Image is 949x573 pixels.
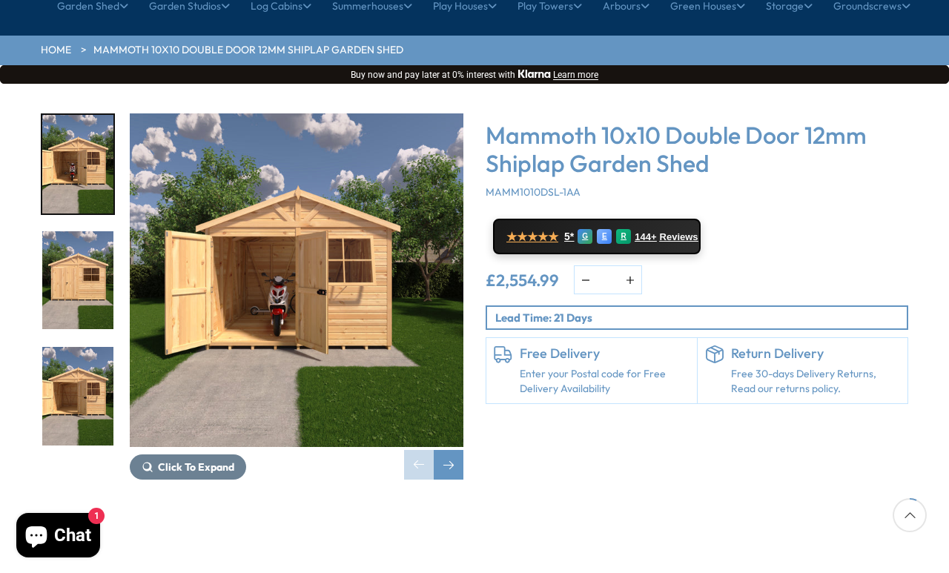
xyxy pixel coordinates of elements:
inbox-online-store-chat: Shopify online store chat [12,513,105,561]
a: Mammoth 10x10 Double Door 12mm Shiplap Garden Shed [93,43,403,58]
div: R [616,229,631,244]
img: Mammoth10x10_GARDEN_front_open_200x200.jpg [42,347,113,446]
h3: Mammoth 10x10 Double Door 12mm Shiplap Garden Shed [486,121,908,178]
img: Mammoth10x10_GARDEN_front_life_200x200.jpg [42,115,113,213]
div: 2 / 42 [41,230,115,331]
div: E [597,229,612,244]
span: Reviews [660,231,698,243]
span: Click To Expand [158,460,234,474]
img: Mammoth10x10_GARDEN_front_200x200.jpg [42,231,113,330]
p: Free 30-days Delivery Returns, Read our returns policy. [731,367,901,396]
span: MAMM1010DSL-1AA [486,185,581,199]
ins: £2,554.99 [486,272,559,288]
div: 3 / 42 [41,345,115,447]
h6: Free Delivery [520,345,690,362]
h6: Return Delivery [731,345,901,362]
a: Enter your Postal code for Free Delivery Availability [520,367,690,396]
a: HOME [41,43,71,58]
span: ★★★★★ [506,230,558,244]
button: Click To Expand [130,454,246,480]
div: Previous slide [404,450,434,480]
div: 1 / 42 [130,113,463,480]
span: 144+ [635,231,656,243]
img: Mammoth 10x10 Double Door 12mm Shiplap Garden Shed [130,113,463,447]
div: Next slide [434,450,463,480]
p: Lead Time: 21 Days [495,310,907,325]
div: G [578,229,592,244]
div: 1 / 42 [41,113,115,215]
a: ★★★★★ 5* G E R 144+ Reviews [493,219,701,254]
